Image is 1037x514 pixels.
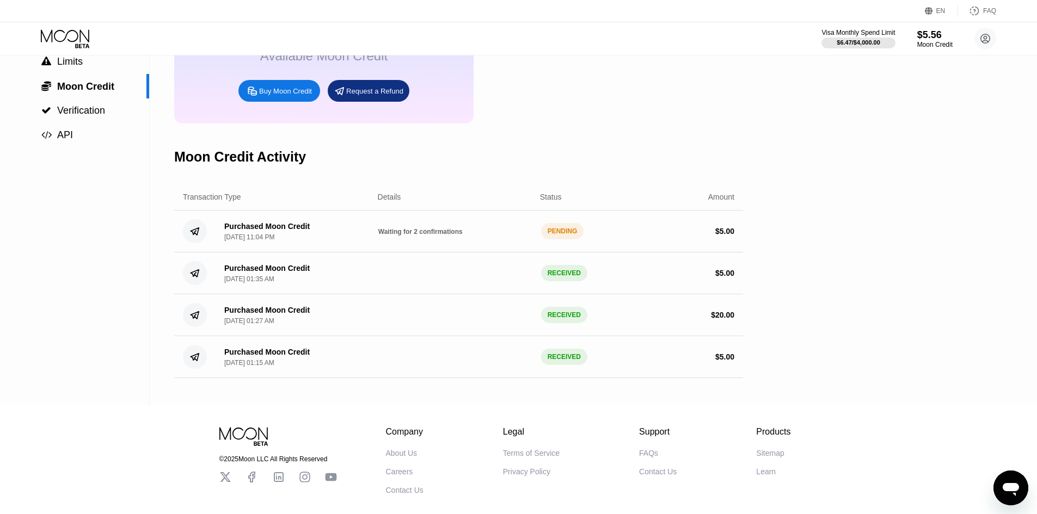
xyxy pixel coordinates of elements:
[756,467,776,476] div: Learn
[821,29,895,48] div: Visa Monthly Spend Limit$6.47/$4,000.00
[715,352,734,361] div: $ 5.00
[259,86,312,96] div: Buy Moon Credit
[386,486,424,494] div: Contact Us
[224,222,310,231] div: Purchased Moon Credit
[503,467,550,476] div: Privacy Policy
[224,348,310,356] div: Purchased Moon Credit
[917,29,953,48] div: $5.56Moon Credit
[224,306,310,314] div: Purchased Moon Credit
[540,193,562,201] div: Status
[238,80,320,102] div: Buy Moon Credit
[711,311,734,319] div: $ 20.00
[224,359,274,367] div: [DATE] 01:15 AM
[41,106,51,115] span: 
[41,106,52,115] div: 
[503,449,560,457] div: Terms of Service
[174,149,306,165] div: Moon Credit Activity
[57,81,114,92] span: Moon Credit
[57,56,83,67] span: Limits
[378,228,463,236] span: Waiting for 2 confirmations
[756,427,790,437] div: Products
[57,105,105,116] span: Verification
[57,129,73,140] span: API
[386,449,418,457] div: About Us
[224,317,274,325] div: [DATE] 01:27 AM
[224,264,310,273] div: Purchased Moon Credit
[346,86,403,96] div: Request a Refund
[41,57,51,66] span: 
[328,80,409,102] div: Request a Refund
[639,449,658,457] div: FAQs
[41,80,51,91] span: 
[41,130,52,140] span: 
[386,427,424,437] div: Company
[541,307,587,323] div: RECEIVED
[183,193,241,201] div: Transaction Type
[715,269,734,277] div: $ 5.00
[639,467,677,476] div: Contact Us
[837,39,880,46] div: $6.47 / $4,000.00
[993,470,1028,505] iframe: Button to launch messaging window
[917,41,953,48] div: Moon Credit
[958,5,996,16] div: FAQ
[708,193,734,201] div: Amount
[639,427,677,437] div: Support
[260,48,388,64] div: Available Moon Credit
[503,427,560,437] div: Legal
[224,233,274,241] div: [DATE] 11:04 PM
[917,29,953,41] div: $5.56
[378,193,401,201] div: Details
[41,80,52,91] div: 
[983,7,996,15] div: FAQ
[925,5,958,16] div: EN
[715,227,734,236] div: $ 5.00
[41,57,52,66] div: 
[936,7,946,15] div: EN
[541,265,587,281] div: RECEIVED
[541,349,587,365] div: RECEIVED
[386,467,413,476] div: Careers
[541,223,584,239] div: PENDING
[821,29,895,36] div: Visa Monthly Spend Limit
[756,449,784,457] div: Sitemap
[224,275,274,283] div: [DATE] 01:35 AM
[219,455,337,463] div: © 2025 Moon LLC All Rights Reserved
